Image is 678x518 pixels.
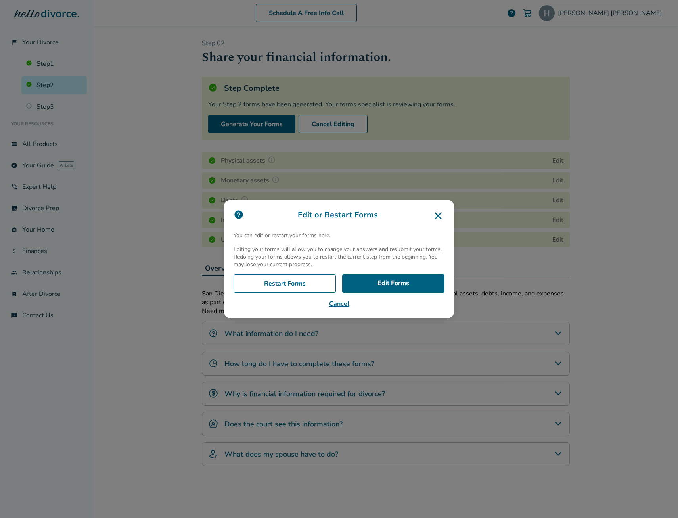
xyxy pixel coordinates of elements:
[234,274,336,293] a: Restart Forms
[234,246,444,268] p: Editing your forms will allow you to change your answers and resubmit your forms. Redoing your fo...
[234,232,444,239] p: You can edit or restart your forms here.
[234,209,244,220] img: icon
[234,299,444,309] button: Cancel
[234,209,444,222] h3: Edit or Restart Forms
[638,480,678,518] iframe: Chat Widget
[342,274,444,293] a: Edit Forms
